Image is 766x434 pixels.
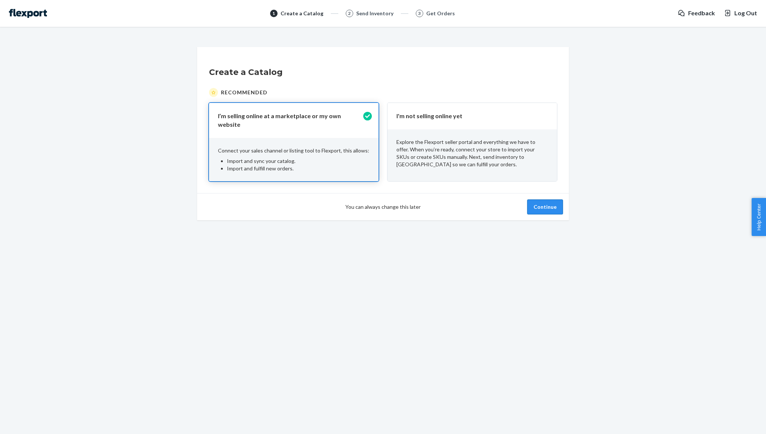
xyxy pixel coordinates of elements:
span: Import and sync your catalog. [227,158,295,164]
p: I'm not selling online yet [396,112,539,120]
div: Send Inventory [356,10,393,17]
span: Feedback [688,9,715,18]
span: 2 [348,10,351,16]
p: Connect your sales channel or listing tool to Flexport, this allows: [218,147,370,154]
p: Explore the Flexport seller portal and everything we have to offer. When you’re ready, connect yo... [396,138,548,168]
img: Flexport logo [9,9,47,18]
button: I'm not selling online yetExplore the Flexport seller portal and everything we have to offer. Whe... [387,103,557,181]
div: Get Orders [426,10,455,17]
span: Log Out [734,9,757,18]
span: 3 [418,10,421,16]
p: I’m selling online at a marketplace or my own website [218,112,361,129]
button: Help Center [751,198,766,236]
span: Import and fulfill new orders. [227,165,294,172]
div: Create a Catalog [281,10,323,17]
button: Log Out [724,9,757,18]
button: I’m selling online at a marketplace or my own websiteConnect your sales channel or listing tool t... [209,103,379,181]
h1: Create a Catalog [209,66,557,78]
span: You can always change this later [345,203,421,211]
span: Recommended [221,89,268,96]
a: Feedback [678,9,715,18]
button: Continue [527,199,563,214]
span: 1 [272,10,275,16]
